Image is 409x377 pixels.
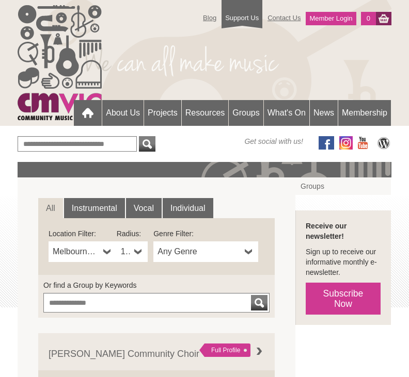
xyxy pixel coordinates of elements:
span: 10km [121,245,130,258]
strong: Receive our newsletter! [306,222,347,240]
a: Groups [295,177,391,195]
div: Full Profile [199,343,250,357]
a: Blog [198,9,222,27]
a: All [38,198,63,219]
a: Contact Us [262,9,306,27]
span: Get social with us! [244,136,303,146]
img: icon-instagram.png [339,136,353,150]
a: Subscribe Now [306,283,381,315]
a: Instrumental [64,198,125,219]
a: Membership [338,100,391,126]
a: Groups [229,100,263,126]
a: Any Genre [153,241,258,262]
img: cmvic_logo.png [18,5,102,120]
p: Sign up to receive our informative monthly e-newsletter. [306,247,381,277]
label: Radius: [117,228,148,239]
a: Melbourne CBD [49,241,117,262]
a: Projects [144,100,181,126]
a: Member Login [306,12,356,25]
a: News [310,100,338,126]
a: Individual [163,198,213,219]
span: Any Genre [158,245,241,258]
a: 10km [117,241,148,262]
label: Genre Filter: [153,228,258,239]
span: Melbourne CBD [53,245,99,258]
a: What's On [264,100,309,126]
a: Resources [182,100,228,126]
label: Location Filter: [49,228,117,239]
a: About Us [102,100,144,126]
img: CMVic Blog [376,136,391,150]
a: 0 [361,12,376,25]
a: Vocal [126,198,162,219]
a: [PERSON_NAME] Community Choir Full Profile (Distance:)Loc:, Genre:, [38,333,275,370]
label: Or find a Group by Keywords [43,280,270,290]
